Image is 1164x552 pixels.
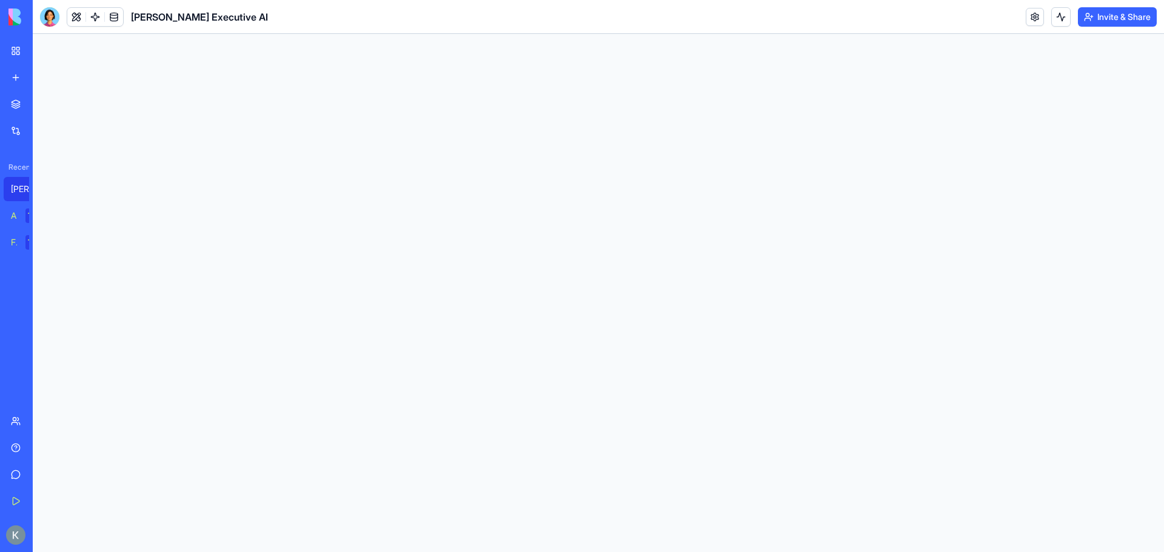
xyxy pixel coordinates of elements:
a: [PERSON_NAME] Executive AI [4,177,52,201]
a: AI Logo GeneratorTRY [4,204,52,228]
img: ACg8ocKuqQRGAxtSnDZe7UN3aAP5msJbJkiEc-EyPcruRFAyOQMCdw=s96-c [6,525,25,545]
img: logo [8,8,84,25]
div: TRY [25,208,45,223]
div: TRY [25,235,45,250]
div: [PERSON_NAME] Executive AI [11,183,45,195]
span: [PERSON_NAME] Executive AI [131,10,268,24]
span: Recent [4,162,29,172]
button: Invite & Share [1078,7,1157,27]
a: Feedback FormTRY [4,230,52,254]
div: Feedback Form [11,236,17,248]
div: AI Logo Generator [11,210,17,222]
